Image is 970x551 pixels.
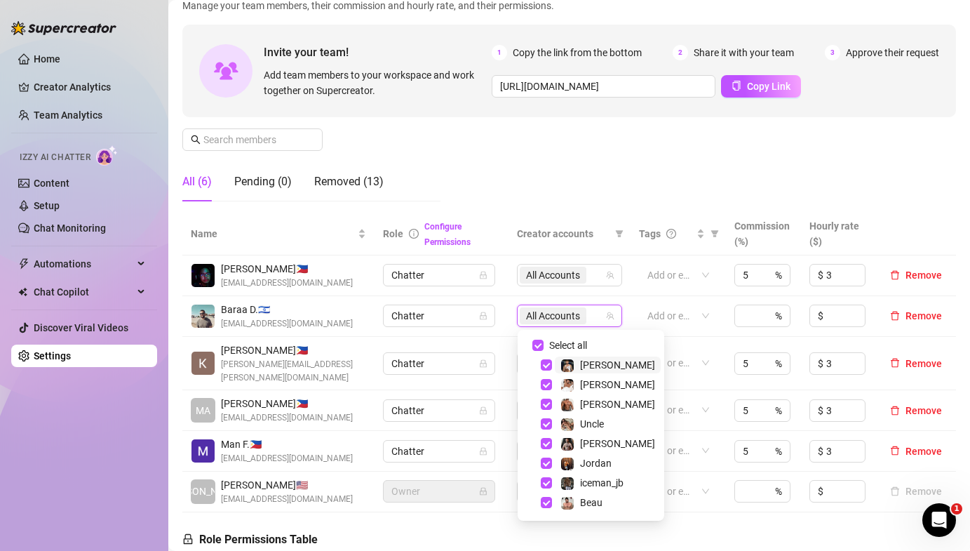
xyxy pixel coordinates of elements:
a: Home [34,53,60,65]
div: • [DATE] [140,236,180,251]
a: Creator Analytics [34,76,146,98]
img: Beau [561,497,574,510]
img: Marcus [561,438,574,451]
a: Settings [34,350,71,361]
span: delete [890,406,900,416]
div: Close [241,22,267,48]
a: Team Analytics [34,109,102,121]
span: Chatter [391,353,487,374]
span: [EMAIL_ADDRESS][DOMAIN_NAME] [221,493,353,506]
span: Messages [81,457,130,467]
span: 1 [492,45,507,60]
img: Jordan [561,458,574,470]
span: Approve their request [846,45,939,60]
button: News [210,422,281,478]
th: Hourly rate ($) [801,213,876,255]
span: filter [708,223,722,244]
p: How can we help? [28,147,252,171]
span: question-circle [666,229,676,239]
span: Chatter [391,305,487,326]
h5: Role Permissions Table [182,531,318,548]
span: Chatter [391,265,487,286]
span: Baraa D. 🇮🇱 [221,302,353,317]
span: Beau [580,497,602,508]
img: Chat Copilot [18,287,27,297]
span: [PERSON_NAME] [580,399,655,410]
div: Profile image for Nir [203,22,231,51]
span: Remove [905,270,942,281]
span: Copy Link [747,81,790,92]
img: Ella avatar [27,234,43,251]
img: Rexson John Gabales [191,264,215,287]
span: Tags [639,226,661,241]
span: Remove [905,358,942,369]
span: [PERSON_NAME] [580,359,655,371]
a: Discover Viral Videos [34,322,128,333]
button: Copy Link [721,75,801,98]
img: Profile image for Giselle [177,22,205,51]
img: David [561,399,574,411]
span: delete [890,311,900,321]
div: N [39,234,55,251]
span: Select tree node [541,359,552,371]
div: Recent message [29,201,252,215]
span: 2 [673,45,688,60]
div: We typically reply in a few hours [29,296,234,311]
span: Help [164,457,187,467]
img: iceman_jb [561,477,574,490]
span: Select tree node [541,458,552,469]
button: Remove [884,355,948,372]
span: All Accounts [520,267,586,284]
div: All (6) [182,173,212,190]
span: Automations [34,253,133,275]
span: lock [479,487,487,496]
span: 3 [825,45,840,60]
button: Find a time [29,362,252,390]
p: Hi [PERSON_NAME] 👋 [28,100,252,147]
span: iceman_jb [580,477,624,489]
div: Send us a messageWe typically reply in a few hours [14,270,267,323]
span: Remove [905,310,942,321]
span: [EMAIL_ADDRESS][DOMAIN_NAME] [221,317,353,331]
a: Setup [34,200,60,211]
span: Izzy AI Chatter [20,151,90,164]
div: Send us a message [29,281,234,296]
div: Pending (0) [234,173,292,190]
span: lock [479,447,487,456]
span: Remove [905,446,942,457]
span: [PERSON_NAME][EMAIL_ADDRESS][PERSON_NAME][DOMAIN_NAME] [221,358,366,385]
span: lock [479,271,487,279]
button: Remove [884,483,948,500]
span: team [606,271,614,279]
span: Chatter [391,441,487,462]
a: Configure Permissions [424,222,471,247]
span: filter [710,230,719,238]
span: delete [890,270,900,280]
a: Chat Monitoring [34,223,106,234]
span: [EMAIL_ADDRESS][DOMAIN_NAME] [221,277,353,290]
span: [PERSON_NAME] 🇺🇸 [221,477,353,493]
span: Role [383,228,403,239]
th: Name [182,213,375,255]
span: info-circle [409,229,419,239]
div: Giselle avatarElla avatarNWhat's the email address of the affected person? If this issue involves... [15,210,266,262]
span: Invite your team! [264,44,492,61]
div: 🌟 Supercreator [59,236,137,251]
img: logo-BBDzfeDw.svg [11,21,116,35]
img: AI Chatter [96,145,118,166]
img: Baraa Dacca [191,305,215,328]
span: Home [19,457,50,467]
span: Owner [391,481,487,502]
img: logo [28,28,122,47]
span: search [191,135,201,145]
img: Man Fil [191,439,215,463]
span: Chatter [391,400,487,421]
span: delete [890,446,900,456]
span: 1 [951,503,962,515]
span: filter [615,230,624,238]
div: Recent messageGiselle avatarElla avatarNWhat's the email address of the affected person? If this ... [14,189,267,263]
span: [PERSON_NAME] [166,484,241,499]
span: Uncle [580,418,604,430]
th: Commission (%) [726,213,801,255]
img: Jake [561,379,574,392]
